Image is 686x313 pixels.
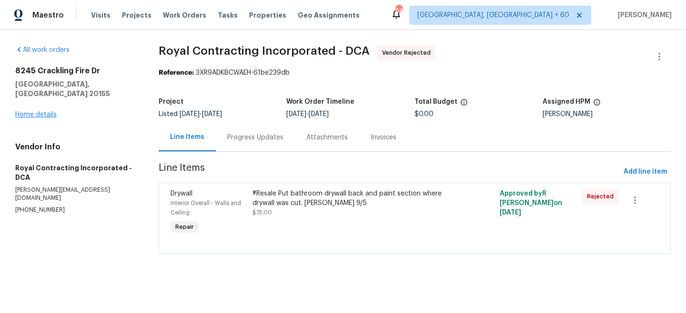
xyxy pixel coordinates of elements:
span: Visits [91,10,111,20]
div: 644 [395,6,402,15]
h2: 8245 Crackling Fire Dr [15,66,136,76]
span: Work Orders [163,10,206,20]
p: [PHONE_NUMBER] [15,206,136,214]
h5: [GEOGRAPHIC_DATA], [GEOGRAPHIC_DATA] 20155 [15,79,136,98]
span: Interior Overall - Walls and Ceiling [171,200,241,215]
h5: Royal Contracting Incorporated - DCA [15,163,136,182]
span: [DATE] [500,209,521,216]
h4: Vendor Info [15,142,136,152]
div: Invoices [371,133,396,142]
span: Approved by R [PERSON_NAME] on [500,190,562,216]
span: Repair [171,222,198,232]
a: All work orders [15,47,70,53]
span: - [180,111,222,117]
div: [PERSON_NAME] [543,111,671,117]
div: 3XR9ADKBCWAEH-61be239db [159,68,671,78]
span: Properties [249,10,286,20]
span: [GEOGRAPHIC_DATA], [GEOGRAPHIC_DATA] + 60 [417,10,569,20]
span: Line Items [159,163,620,181]
h5: Work Order Timeline [286,98,354,105]
div: #Resale Put bathroom drywall back and paint section where drywall was cut. [PERSON_NAME] 9/5 [252,189,453,208]
b: Reference: [159,69,194,76]
span: - [286,111,329,117]
h5: Project [159,98,183,105]
span: The hpm assigned to this work order. [593,98,601,111]
span: $75.00 [252,210,272,215]
span: Vendor Rejected [382,48,434,58]
span: Rejected [587,192,617,201]
button: Add line item [620,163,671,181]
p: [PERSON_NAME][EMAIL_ADDRESS][DOMAIN_NAME] [15,186,136,202]
div: Attachments [306,133,348,142]
span: $0.00 [414,111,434,117]
span: Add line item [624,166,667,178]
span: [PERSON_NAME] [614,10,672,20]
span: Listed [159,111,222,117]
span: Tasks [218,12,238,19]
span: Royal Contracting Incorporated - DCA [159,45,370,57]
span: [DATE] [309,111,329,117]
span: Geo Assignments [298,10,360,20]
div: Progress Updates [227,133,283,142]
div: Line Items [170,132,204,142]
span: Drywall [171,190,192,197]
h5: Assigned HPM [543,98,590,105]
span: Projects [122,10,151,20]
h5: Total Budget [414,98,457,105]
span: [DATE] [286,111,306,117]
span: Maestro [32,10,64,20]
a: Home details [15,111,57,118]
span: [DATE] [180,111,200,117]
span: The total cost of line items that have been proposed by Opendoor. This sum includes line items th... [460,98,468,111]
span: [DATE] [202,111,222,117]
